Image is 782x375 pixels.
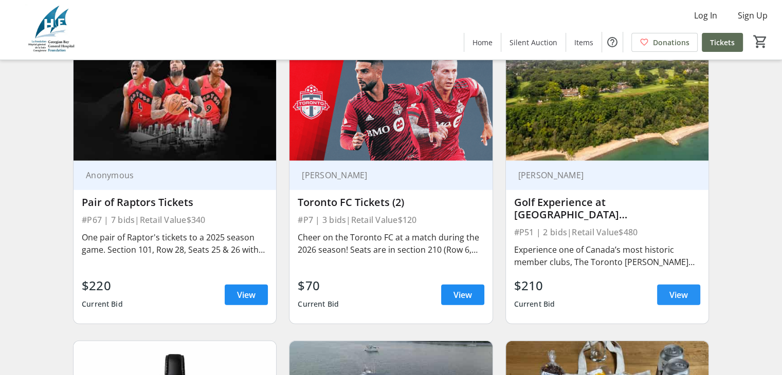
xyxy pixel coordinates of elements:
[298,213,484,227] div: #P7 | 3 bids | Retail Value $120
[441,285,484,305] a: View
[514,170,688,180] div: [PERSON_NAME]
[730,7,776,24] button: Sign Up
[566,33,602,52] a: Items
[602,32,623,52] button: Help
[453,289,472,301] span: View
[74,47,276,161] img: Pair of Raptors Tickets
[751,32,770,51] button: Cart
[694,9,717,22] span: Log In
[514,225,700,239] div: #P51 | 2 bids | Retail Value $480
[514,196,700,221] div: Golf Experience at [GEOGRAPHIC_DATA][PERSON_NAME]
[702,33,743,52] a: Tickets
[510,37,557,48] span: Silent Auction
[82,276,123,295] div: $220
[686,7,725,24] button: Log In
[82,231,268,256] div: One pair of Raptor's tickets to a 2025 season game. Section 101, Row 28, Seats 25 & 26 with Scoti...
[298,276,339,295] div: $70
[298,196,484,209] div: Toronto FC Tickets (2)
[514,243,700,268] div: Experience one of Canada’s most historic member clubs, The Toronto [PERSON_NAME] has been providi...
[298,295,339,313] div: Current Bid
[506,47,708,161] img: Golf Experience at Toronto Hunt Club
[514,276,555,295] div: $210
[657,285,700,305] a: View
[82,170,256,180] div: Anonymous
[514,295,555,313] div: Current Bid
[631,33,698,52] a: Donations
[738,9,768,22] span: Sign Up
[82,196,268,209] div: Pair of Raptors Tickets
[669,289,688,301] span: View
[710,37,735,48] span: Tickets
[574,37,593,48] span: Items
[237,289,256,301] span: View
[225,285,268,305] a: View
[289,47,492,161] img: Toronto FC Tickets (2)
[464,33,501,52] a: Home
[298,170,471,180] div: [PERSON_NAME]
[298,231,484,256] div: Cheer on the Toronto FC at a match during the 2026 season! Seats are in section 210 (Row 6, seats...
[82,295,123,313] div: Current Bid
[653,37,689,48] span: Donations
[472,37,493,48] span: Home
[6,4,98,55] img: Georgian Bay General Hospital Foundation's Logo
[82,213,268,227] div: #P67 | 7 bids | Retail Value $340
[501,33,566,52] a: Silent Auction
